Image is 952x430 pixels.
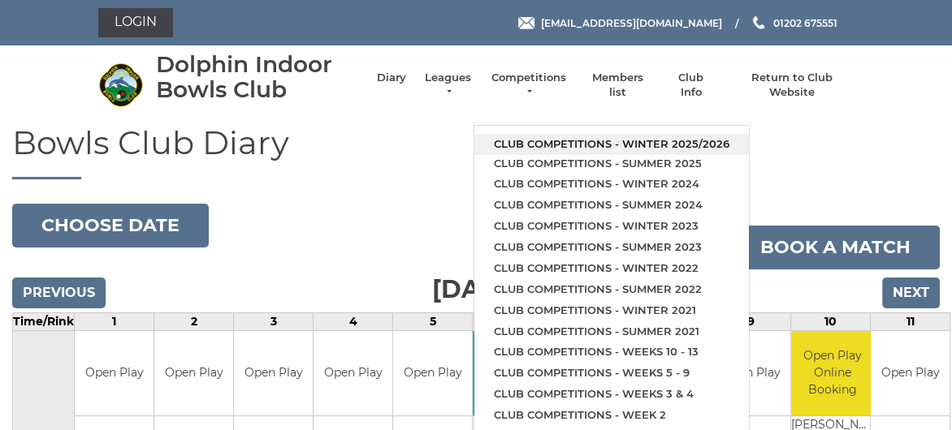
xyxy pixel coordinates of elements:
a: Club competitions - Winter 2024 [474,174,749,195]
a: Club competitions - Week 2 [474,405,749,426]
td: 2 [154,312,234,330]
a: Club competitions - Weeks 10 - 13 [474,342,749,363]
td: Open Play [154,331,233,416]
span: 01202 675551 [773,16,837,28]
a: Club competitions - Summer 2022 [474,279,749,300]
td: 4 [314,312,393,330]
a: Club competitions - Summer 2025 [474,153,749,174]
a: Club competitions - Winter 2021 [474,300,749,321]
td: Open Play [712,331,790,416]
a: Club competitions - Winter 2022 [474,258,749,279]
a: Club competitions - Weeks 3 & 4 [474,384,749,405]
td: Open Play Online Booking [791,331,873,416]
a: Club Info [668,71,715,100]
a: Email [EMAIL_ADDRESS][DOMAIN_NAME] [518,15,722,31]
a: Return to Club Website [731,71,854,100]
td: Open Play [234,331,313,416]
td: Open Play [393,331,472,416]
img: Email [518,17,534,29]
h1: Bowls Club Diary [12,125,940,179]
button: Choose date [12,204,209,247]
td: 10 [791,312,871,330]
td: 6 [473,312,552,330]
a: Diary [377,71,406,85]
div: Dolphin Indoor Bowls Club [156,52,361,102]
td: 9 [712,312,791,330]
td: 1 [75,312,154,330]
a: Club competitions - Summer 2024 [474,195,749,216]
a: Phone us 01202 675551 [751,15,837,31]
input: Next [882,277,940,308]
a: Members list [583,71,651,100]
td: Open Play [871,331,950,416]
img: Phone us [753,16,764,29]
td: Open Play [314,331,392,416]
a: Club competitions - Summer 2023 [474,237,749,258]
img: Dolphin Indoor Bowls Club [98,62,143,107]
td: 11 [871,312,950,330]
span: [EMAIL_ADDRESS][DOMAIN_NAME] [541,16,722,28]
a: Book a match [731,226,940,269]
a: Competitions [490,71,568,100]
a: Leagues [422,71,474,100]
td: 3 [234,312,314,330]
input: Previous [12,277,106,308]
a: Club competitions - Winter 2025/2026 [474,134,749,155]
td: Time/Rink [13,312,75,330]
td: Open Play [75,331,154,416]
a: Club competitions - Summer 2021 [474,321,749,342]
td: 5 [393,312,473,330]
a: Club competitions - Winter 2023 [474,216,749,237]
a: Club competitions - Weeks 5 - 9 [474,363,749,384]
a: Login [98,8,173,37]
